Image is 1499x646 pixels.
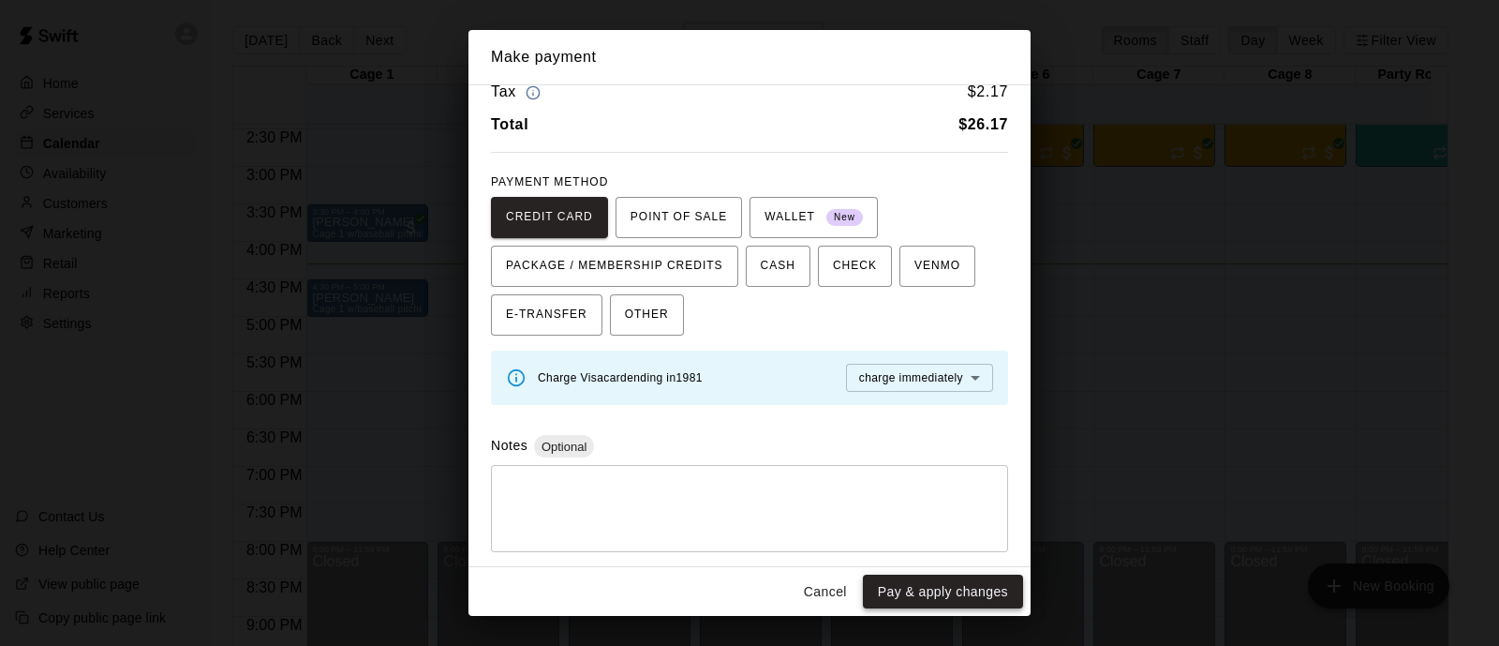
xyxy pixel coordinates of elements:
h6: $ 2.17 [968,80,1008,105]
button: POINT OF SALE [616,197,742,238]
h6: Tax [491,80,545,105]
button: PACKAGE / MEMBERSHIP CREDITS [491,246,738,287]
h2: Make payment [468,30,1031,84]
span: New [826,205,863,231]
button: CASH [746,246,810,287]
span: CHECK [833,251,877,281]
button: Cancel [795,575,855,609]
span: PACKAGE / MEMBERSHIP CREDITS [506,251,723,281]
span: CREDIT CARD [506,203,593,233]
span: Optional [534,440,594,454]
button: Pay & apply changes [863,575,1023,609]
button: CHECK [818,246,892,287]
span: VENMO [914,251,960,281]
button: WALLET New [749,197,878,238]
span: POINT OF SALE [631,203,727,233]
button: CREDIT CARD [491,197,608,238]
span: OTHER [625,300,669,330]
span: Charge Visa card ending in 1981 [538,371,703,384]
span: WALLET [764,203,863,233]
b: Total [491,116,528,132]
button: VENMO [899,246,975,287]
span: CASH [761,251,795,281]
span: PAYMENT METHOD [491,175,608,188]
span: E-TRANSFER [506,300,587,330]
label: Notes [491,438,527,453]
button: E-TRANSFER [491,294,602,336]
button: OTHER [610,294,684,336]
b: $ 26.17 [958,116,1008,132]
span: charge immediately [859,371,963,384]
